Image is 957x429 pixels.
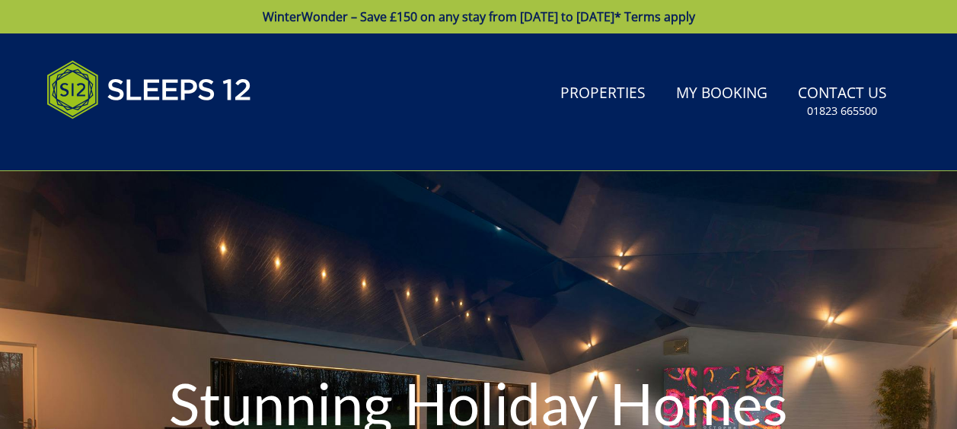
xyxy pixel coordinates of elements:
a: My Booking [670,77,774,111]
a: Properties [554,77,652,111]
iframe: Customer reviews powered by Trustpilot [39,137,199,150]
img: Sleeps 12 [46,52,252,128]
a: Contact Us01823 665500 [792,77,893,126]
small: 01823 665500 [807,103,877,119]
